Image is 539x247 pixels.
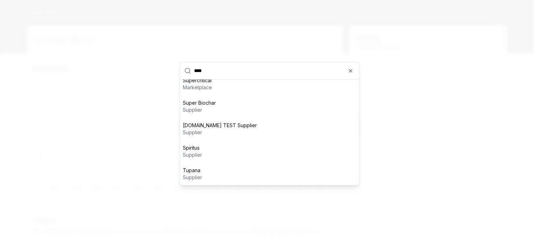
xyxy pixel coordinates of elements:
[183,84,212,91] p: marketplace
[183,167,202,174] p: Tupana
[183,77,212,84] p: Supercritical
[183,151,202,158] p: supplier
[183,144,202,151] p: Spiritus
[183,99,216,106] p: Super Biochar
[183,122,257,129] p: [DOMAIN_NAME] TEST Supplier
[183,106,216,113] p: supplier
[183,174,202,181] p: supplier
[183,129,257,136] p: supplier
